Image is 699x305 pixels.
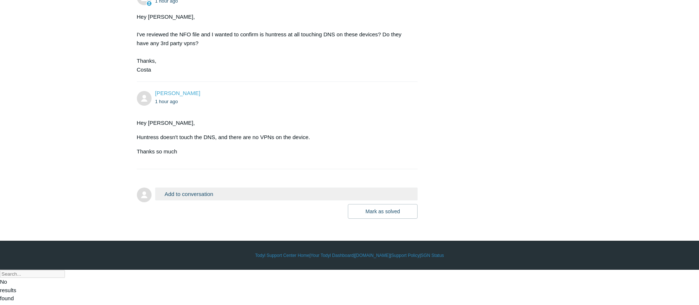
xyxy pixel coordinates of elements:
[155,90,200,96] span: Aaron Luboff
[355,252,390,259] a: [DOMAIN_NAME]
[310,252,353,259] a: Your Todyl Dashboard
[155,90,200,96] a: [PERSON_NAME]
[137,119,411,127] p: Hey [PERSON_NAME],
[421,252,444,259] a: SGN Status
[137,12,411,74] div: Hey [PERSON_NAME], I've reviewed the NFO file and I wanted to confirm is huntress at all touching...
[348,204,418,219] button: Mark as solved
[255,252,309,259] a: Todyl Support Center Home
[391,252,419,259] a: Support Policy
[155,99,178,104] time: 08/28/2025, 13:43
[155,188,418,200] button: Add to conversation
[137,147,411,156] p: Thanks so much
[137,252,563,259] div: | | | |
[137,133,411,142] p: Huntress doesn't touch the DNS, and there are no VPNs on the device.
